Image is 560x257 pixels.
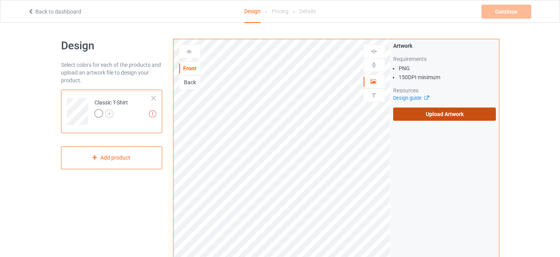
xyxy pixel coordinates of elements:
[61,61,163,84] div: Select colors for each of the products and upload an artwork file to design your product.
[105,109,114,118] img: svg+xml;base64,PD94bWwgdmVyc2lvbj0iMS4wIiBlbmNvZGluZz0iVVRGLTgiPz4KPHN2ZyB3aWR0aD0iMjJweCIgaGVpZ2...
[399,64,496,72] li: PNG
[370,48,378,55] img: svg%3E%0A
[393,108,496,121] label: Upload Artwork
[61,39,163,53] h1: Design
[28,9,81,15] a: Back to dashboard
[393,95,429,101] a: Design guide
[393,55,496,63] div: Requirements
[179,78,200,86] div: Back
[370,92,378,99] img: svg%3E%0A
[272,0,289,22] div: Pricing
[149,110,156,118] img: exclamation icon
[61,90,163,133] div: Classic T-Shirt
[370,61,378,69] img: svg%3E%0A
[393,42,496,50] div: Artwork
[299,0,316,22] div: Details
[399,73,496,81] li: 150 DPI minimum
[393,87,496,94] div: Resources
[94,99,128,117] div: Classic T-Shirt
[244,0,261,23] div: Design
[61,146,163,169] div: Add product
[179,64,200,72] div: Front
